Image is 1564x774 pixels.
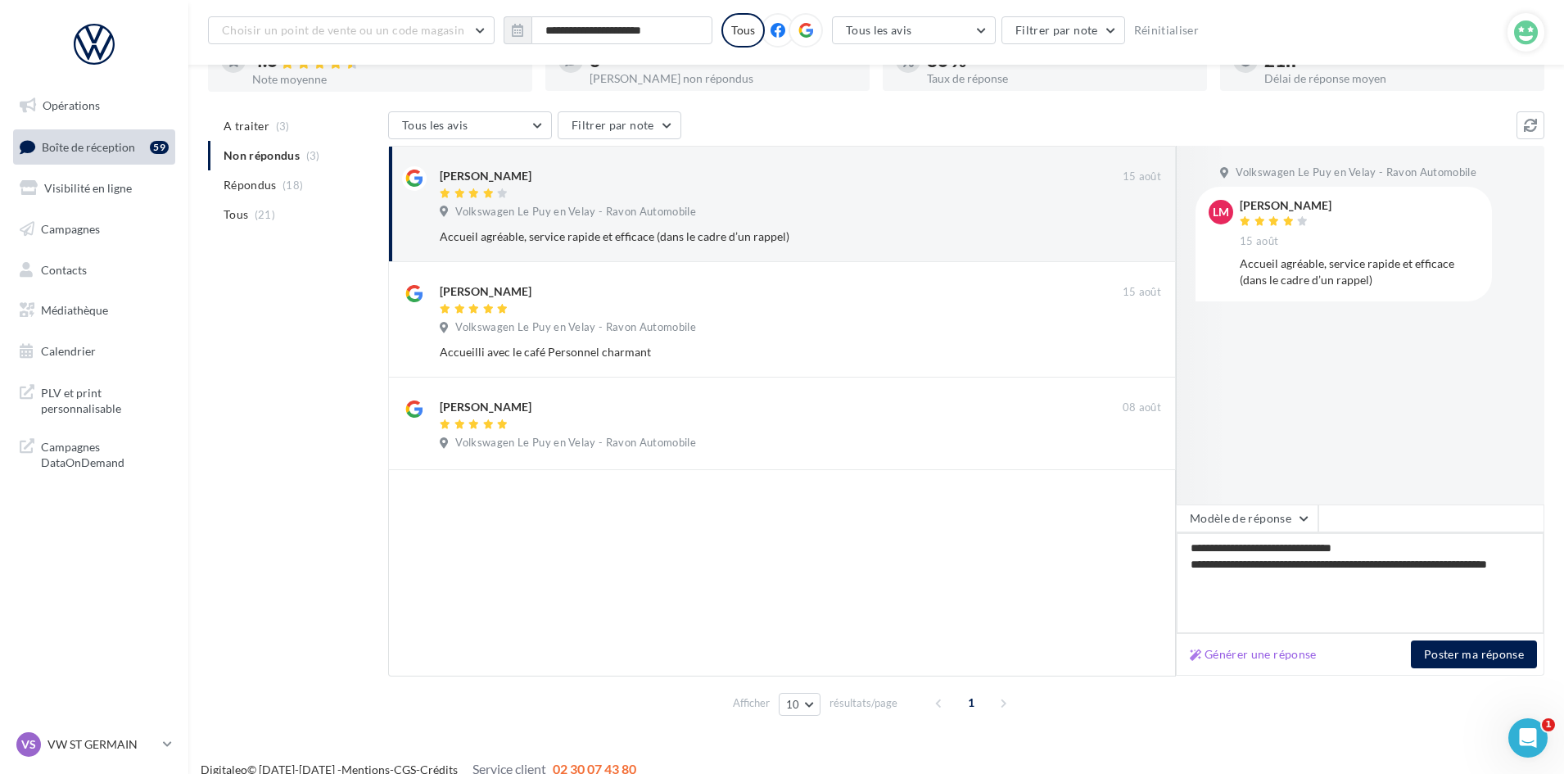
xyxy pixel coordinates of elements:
[10,334,179,369] a: Calendrier
[440,229,1055,245] div: Accueil agréable, service rapide et efficace (dans le cadre d’un rappel)
[41,222,100,236] span: Campagnes
[1240,200,1331,211] div: [PERSON_NAME]
[832,16,996,44] button: Tous les avis
[1542,718,1555,731] span: 1
[41,262,87,276] span: Contacts
[1236,165,1476,180] span: Volkswagen Le Puy en Velay - Ravon Automobile
[440,168,531,184] div: [PERSON_NAME]
[13,729,175,760] a: VS VW ST GERMAIN
[276,120,290,133] span: (3)
[1213,204,1229,220] span: LM
[252,52,519,70] div: 4.6
[21,736,36,753] span: VS
[10,429,179,478] a: Campagnes DataOnDemand
[1240,256,1479,288] div: Accueil agréable, service rapide et efficace (dans le cadre d’un rappel)
[44,181,132,195] span: Visibilité en ligne
[927,52,1194,70] div: 86 %
[10,293,179,328] a: Médiathèque
[1176,505,1318,532] button: Modèle de réponse
[10,212,179,247] a: Campagnes
[10,129,179,165] a: Boîte de réception59
[10,253,179,287] a: Contacts
[455,205,696,220] span: Volkswagen Le Puy en Velay - Ravon Automobile
[786,698,800,711] span: 10
[927,73,1194,84] div: Taux de réponse
[1001,16,1125,44] button: Filtrer par note
[779,693,820,716] button: 10
[222,23,464,37] span: Choisir un point de vente ou un code magasin
[1508,718,1548,758] iframe: Intercom live chat
[224,177,277,193] span: Répondus
[10,171,179,206] a: Visibilité en ligne
[455,436,696,450] span: Volkswagen Le Puy en Velay - Ravon Automobile
[1183,645,1323,664] button: Générer une réponse
[47,736,156,753] p: VW ST GERMAIN
[590,73,857,84] div: [PERSON_NAME] non répondus
[440,283,531,300] div: [PERSON_NAME]
[10,375,179,423] a: PLV et print personnalisable
[958,690,984,716] span: 1
[440,399,531,415] div: [PERSON_NAME]
[150,141,169,154] div: 59
[43,98,100,112] span: Opérations
[1123,170,1161,184] span: 15 août
[252,74,519,85] div: Note moyenne
[402,118,468,132] span: Tous les avis
[283,179,303,192] span: (18)
[1123,285,1161,300] span: 15 août
[1128,20,1206,40] button: Réinitialiser
[388,111,552,139] button: Tous les avis
[208,16,495,44] button: Choisir un point de vente ou un code magasin
[41,344,96,358] span: Calendrier
[455,320,696,335] span: Volkswagen Le Puy en Velay - Ravon Automobile
[1240,234,1278,249] span: 15 août
[721,13,765,48] div: Tous
[42,139,135,153] span: Boîte de réception
[1123,401,1161,415] span: 08 août
[1264,73,1531,84] div: Délai de réponse moyen
[1411,640,1537,668] button: Poster ma réponse
[10,88,179,123] a: Opérations
[1264,52,1531,70] div: 21h
[224,206,248,223] span: Tous
[41,303,108,317] span: Médiathèque
[224,118,269,134] span: A traiter
[558,111,681,139] button: Filtrer par note
[846,23,912,37] span: Tous les avis
[733,695,770,711] span: Afficher
[255,208,275,221] span: (21)
[829,695,897,711] span: résultats/page
[41,436,169,471] span: Campagnes DataOnDemand
[590,52,857,70] div: 3
[440,344,1055,360] div: Accueilli avec le café Personnel charmant
[41,382,169,417] span: PLV et print personnalisable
